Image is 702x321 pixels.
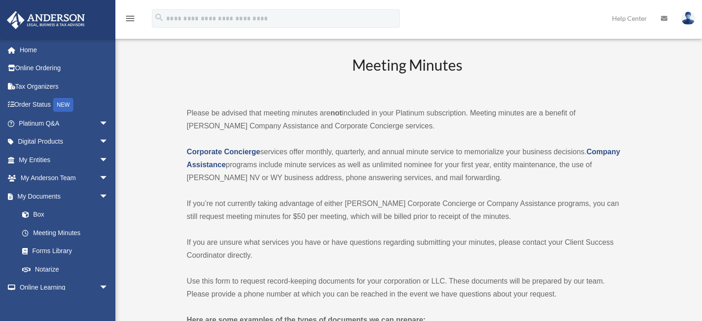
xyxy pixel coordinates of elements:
img: Anderson Advisors Platinum Portal [4,11,88,29]
a: Box [13,206,122,224]
p: If you are unsure what services you have or have questions regarding submitting your minutes, ple... [187,236,629,262]
a: My Anderson Teamarrow_drop_down [6,169,122,188]
i: menu [125,13,136,24]
div: NEW [53,98,73,112]
span: arrow_drop_down [99,114,118,133]
p: If you’re not currently taking advantage of either [PERSON_NAME] Corporate Concierge or Company A... [187,197,629,223]
p: services offer monthly, quarterly, and annual minute service to memorialize your business decisio... [187,145,629,184]
a: Order StatusNEW [6,96,122,115]
strong: not [330,109,342,117]
span: arrow_drop_down [99,151,118,170]
a: Online Ordering [6,59,122,78]
a: Platinum Q&Aarrow_drop_down [6,114,122,133]
a: My Entitiesarrow_drop_down [6,151,122,169]
h2: Meeting Minutes [187,55,629,93]
a: Company Assistance [187,148,620,169]
a: Tax Organizers [6,77,122,96]
span: arrow_drop_down [99,279,118,297]
img: User Pic [681,12,695,25]
span: arrow_drop_down [99,133,118,151]
a: My Documentsarrow_drop_down [6,187,122,206]
p: Use this form to request record-keeping documents for your corporation or LLC. These documents wi... [187,275,629,301]
a: menu [125,16,136,24]
i: search [154,12,164,23]
a: Online Learningarrow_drop_down [6,279,122,297]
a: Notarize [13,260,122,279]
p: Please be advised that meeting minutes are included in your Platinum subscription. Meeting minute... [187,107,629,133]
a: Forms Library [13,242,122,260]
a: Home [6,41,122,59]
a: Corporate Concierge [187,148,260,156]
a: Digital Productsarrow_drop_down [6,133,122,151]
span: arrow_drop_down [99,187,118,206]
span: arrow_drop_down [99,169,118,188]
a: Meeting Minutes [13,224,118,242]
